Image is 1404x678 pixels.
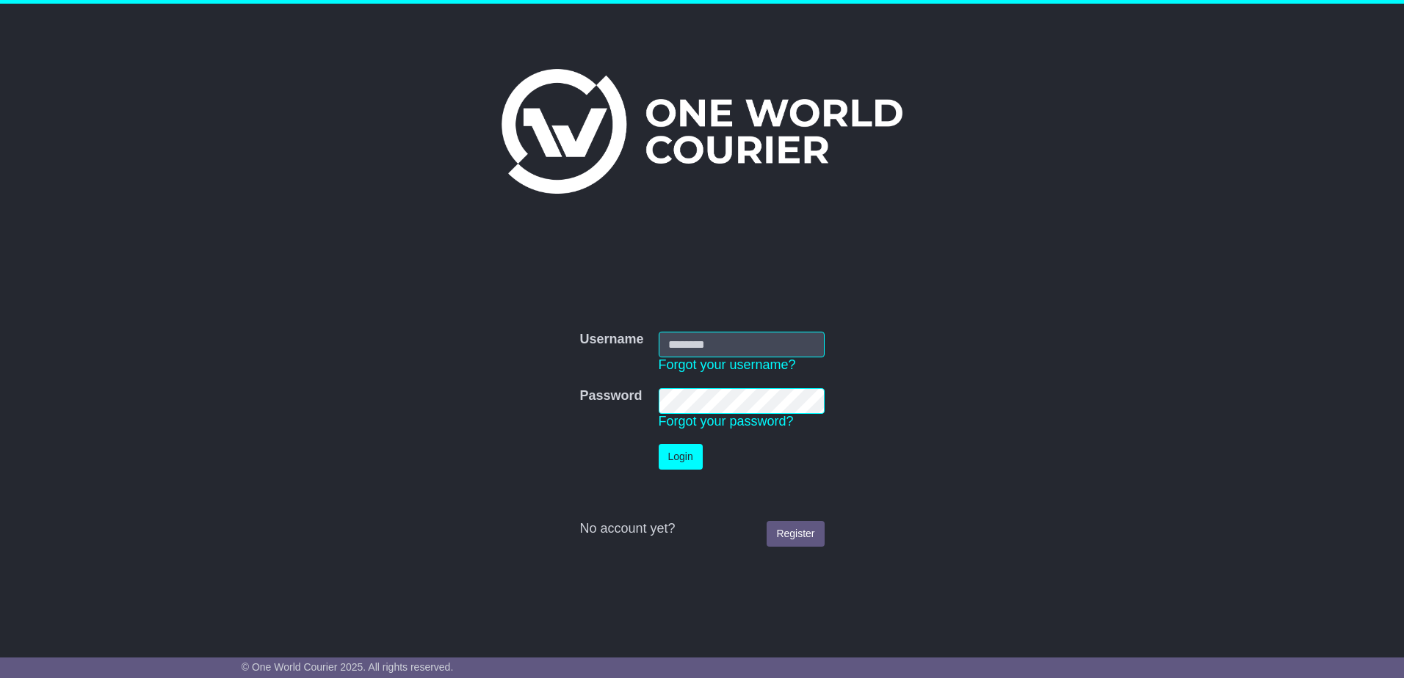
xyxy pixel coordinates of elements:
button: Login [659,444,703,470]
a: Forgot your username? [659,357,796,372]
a: Forgot your password? [659,414,794,429]
label: Username [579,332,643,348]
label: Password [579,388,642,404]
span: © One World Courier 2025. All rights reserved. [242,661,454,673]
div: No account yet? [579,521,824,537]
a: Register [767,521,824,547]
img: One World [502,69,902,194]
